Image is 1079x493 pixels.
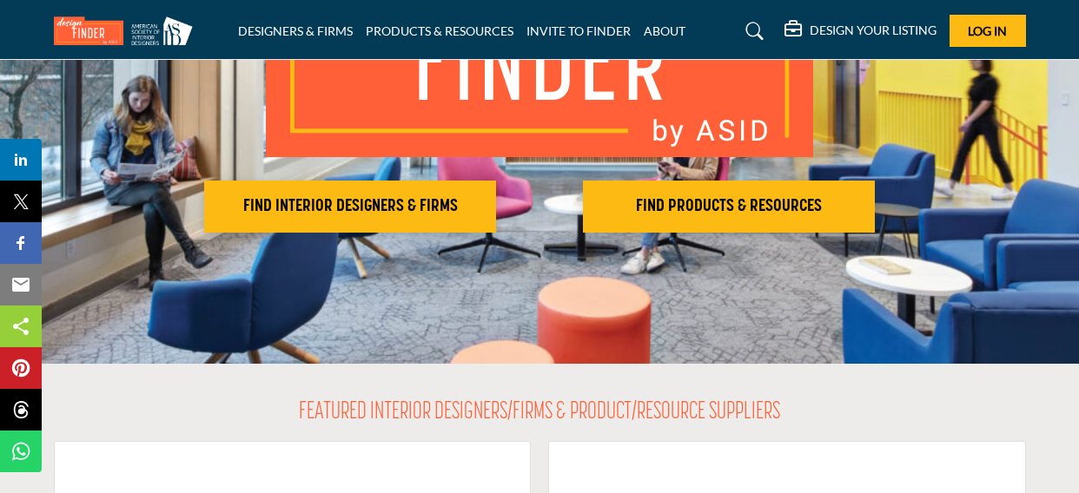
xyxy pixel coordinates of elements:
span: Log In [968,23,1007,38]
a: INVITE TO FINDER [526,23,631,38]
div: DESIGN YOUR LISTING [784,21,937,42]
h2: FEATURED INTERIOR DESIGNERS/FIRMS & PRODUCT/RESOURCE SUPPLIERS [299,398,780,428]
h2: FIND INTERIOR DESIGNERS & FIRMS [209,196,491,217]
a: PRODUCTS & RESOURCES [366,23,513,38]
h2: FIND PRODUCTS & RESOURCES [588,196,870,217]
img: Site Logo [54,16,202,45]
a: DESIGNERS & FIRMS [238,23,353,38]
a: ABOUT [644,23,685,38]
a: Search [729,17,775,45]
button: Log In [950,15,1026,47]
button: FIND PRODUCTS & RESOURCES [583,181,875,233]
h5: DESIGN YOUR LISTING [810,23,937,38]
button: FIND INTERIOR DESIGNERS & FIRMS [204,181,496,233]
